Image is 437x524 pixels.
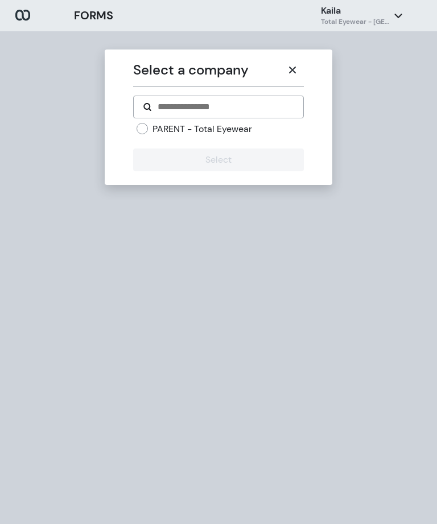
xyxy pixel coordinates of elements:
h6: Total Eyewear - [GEOGRAPHIC_DATA] [321,17,389,27]
label: PARENT - Total Eyewear [152,123,252,135]
p: Select a company [133,60,281,80]
h3: FORMS [74,7,113,24]
input: Search [156,100,294,114]
p: Kaila [321,5,389,17]
button: Select [133,148,303,171]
